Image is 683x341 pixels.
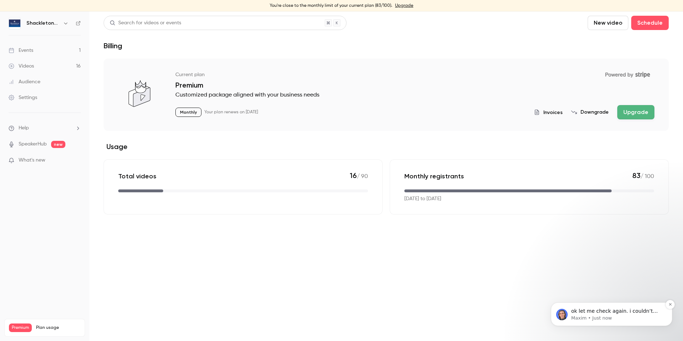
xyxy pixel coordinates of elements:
[9,94,37,101] div: Settings
[9,323,32,332] span: Premium
[9,47,33,54] div: Events
[543,109,563,116] span: Invoices
[72,157,81,164] iframe: Noticeable Trigger
[404,172,464,181] p: Monthly registrants
[16,51,28,63] img: Profile image for Maxim
[110,19,181,27] div: Search for videos or events
[632,171,654,181] p: / 100
[19,140,47,148] a: SpeakerHub
[404,195,441,203] p: [DATE] to [DATE]
[11,45,132,69] div: message notification from Maxim, Just now. ok let me check again. i couldn’t find anything with y...
[9,78,40,85] div: Audience
[31,58,123,64] p: Message from Maxim, sent Just now
[36,325,80,331] span: Plan usage
[9,18,20,29] img: Shackleton Webinars
[175,71,205,78] p: Current plan
[588,16,628,30] button: New video
[9,124,81,132] li: help-dropdown-opener
[9,63,34,70] div: Videos
[204,109,258,115] p: Your plan renews on [DATE]
[26,20,60,27] h6: Shackleton Webinars
[632,171,640,180] span: 83
[104,142,669,151] h2: Usage
[175,108,201,117] p: Monthly
[631,16,669,30] button: Schedule
[350,171,368,181] p: / 90
[118,172,156,181] p: Total videos
[534,109,563,116] button: Invoices
[350,171,357,180] span: 16
[540,257,683,337] iframe: Intercom notifications message
[175,91,654,99] p: Customized package aligned with your business needs
[31,50,123,58] p: ok let me check again. i couldn’t find anything with your email
[395,3,413,9] a: Upgrade
[617,105,654,119] button: Upgrade
[175,81,654,89] p: Premium
[125,43,135,52] button: Dismiss notification
[104,59,669,214] section: billing
[571,109,609,116] button: Downgrade
[19,124,29,132] span: Help
[51,141,65,148] span: new
[19,157,45,164] span: What's new
[104,41,122,50] h1: Billing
